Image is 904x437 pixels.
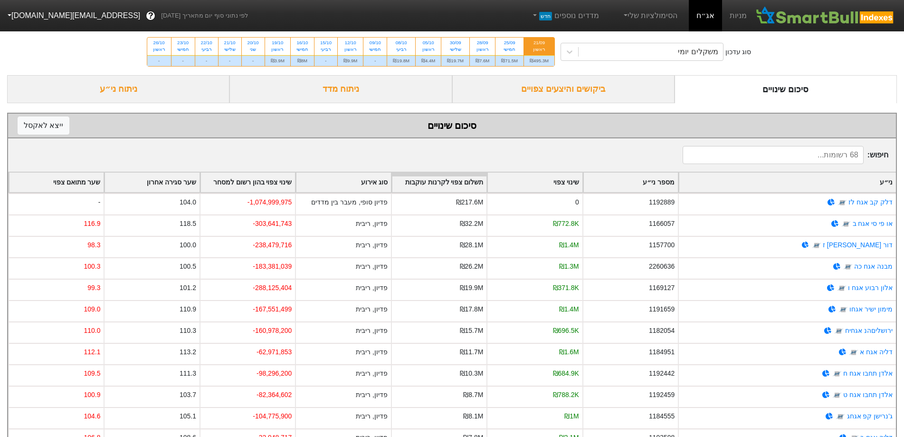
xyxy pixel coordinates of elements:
div: ₪71.5M [495,55,523,66]
a: דלק קב אגח לז [848,198,893,206]
div: 21/10 [224,39,236,46]
div: פדיון, ריבית [356,262,388,272]
div: ₪19.9M [460,283,484,293]
span: חדש [539,12,552,20]
div: ₪684.9K [553,369,579,379]
div: 20/10 [247,39,259,46]
img: tase link [834,326,844,336]
a: מבנה אגח כה [854,262,893,270]
div: סיכום שינויים [18,118,886,133]
a: או פי סי אגח ב [853,220,893,227]
div: פדיון, ריבית [356,240,388,250]
div: ₪772.8K [553,219,579,229]
div: משקלים יומי [678,46,718,58]
div: 116.9 [84,219,101,229]
div: 12/10 [343,39,357,46]
div: 19/10 [271,39,285,46]
div: רביעי [201,46,212,53]
div: פדיון, ריבית [356,369,388,379]
div: -303,641,743 [253,219,292,229]
div: 100.5 [180,262,196,272]
div: - [195,55,218,66]
a: דליה אגח א [860,348,893,356]
div: 1184951 [649,347,675,357]
div: 109.0 [84,304,101,314]
div: פדיון, ריבית [356,304,388,314]
div: פדיון, ריבית [356,411,388,421]
div: ₪217.6M [456,197,483,207]
div: ₪788.2K [553,390,579,400]
div: 1192889 [649,197,675,207]
div: 111.3 [180,369,196,379]
div: 25/09 [501,39,518,46]
div: שלישי [224,46,236,53]
div: רביעי [393,46,409,53]
div: 110.0 [84,326,101,336]
a: אלדן תחבו אגח ט [843,391,893,398]
div: Toggle SortBy [679,173,896,192]
div: ₪19.7M [441,55,469,66]
div: Toggle SortBy [105,173,199,192]
div: חמישי [369,46,381,53]
div: 100.9 [84,390,101,400]
div: 1192459 [649,390,675,400]
img: tase link [832,369,842,379]
div: ₪9.9M [338,55,363,66]
div: 1169127 [649,283,675,293]
div: ₪7.6M [470,55,495,66]
div: חמישי [501,46,518,53]
div: פדיון, ריבית [356,219,388,229]
div: 22/10 [201,39,212,46]
div: Toggle SortBy [9,173,104,192]
span: לפי נתוני סוף יום מתאריך [DATE] [161,11,248,20]
div: ₪3.9M [265,55,290,66]
div: ניתוח מדד [229,75,452,103]
div: ₪17.8M [460,304,484,314]
div: ₪32.2M [460,219,484,229]
div: 101.2 [180,283,196,293]
div: -160,978,200 [253,326,292,336]
a: הסימולציות שלי [618,6,682,25]
div: - [242,55,265,66]
div: 0 [575,197,579,207]
div: 21/09 [530,39,549,46]
div: 1157700 [649,240,675,250]
div: 109.5 [84,369,101,379]
div: ראשון [421,46,435,53]
div: ניתוח ני״ע [7,75,229,103]
div: ₪1.4M [559,240,579,250]
div: ₪371.8K [553,283,579,293]
div: ₪8.1M [463,411,483,421]
div: 113.2 [180,347,196,357]
div: 28/09 [476,39,489,46]
div: ₪28.1M [460,240,484,250]
div: 104.6 [84,411,101,421]
div: סוג עדכון [725,47,752,57]
img: tase link [837,198,847,207]
div: ₪8.7M [463,390,483,400]
div: ₪4.4M [416,55,441,66]
div: -82,364,602 [257,390,292,400]
img: tase link [838,305,848,314]
div: -62,971,853 [257,347,292,357]
div: 1184555 [649,411,675,421]
div: ₪1.4M [559,304,579,314]
div: - [8,193,104,214]
div: ראשון [153,46,165,53]
div: 05/10 [421,39,435,46]
div: פדיון, ריבית [356,390,388,400]
div: ראשון [530,46,549,53]
div: 26/10 [153,39,165,46]
input: 68 רשומות... [683,146,864,164]
div: - [314,55,337,66]
a: ג'נרישן קפ אגחג [847,412,893,420]
div: -98,296,200 [257,369,292,379]
div: פדיון סופי, מעבר בין מדדים [311,197,387,207]
a: דור [PERSON_NAME] ז [823,241,893,249]
div: 110.3 [180,326,196,336]
div: 08/10 [393,39,409,46]
div: ₪1M [564,411,579,421]
div: 110.9 [180,304,196,314]
div: ראשון [343,46,357,53]
div: Toggle SortBy [392,173,486,192]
